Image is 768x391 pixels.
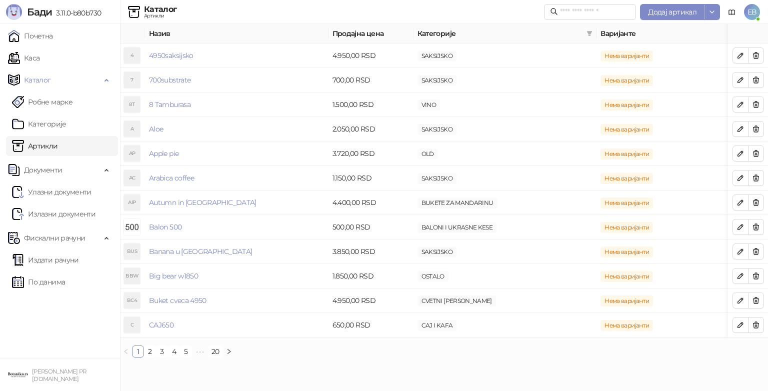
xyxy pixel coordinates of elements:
a: Big bear w1850 [149,271,198,280]
span: Нема варијанти [600,295,653,306]
td: Big bear w1850 [145,264,328,288]
li: Следећих 5 Страна [192,345,208,357]
span: right [226,348,232,354]
div: Артикли [144,13,177,18]
a: Робне марке [12,92,72,112]
a: Ulazni dokumentiУлазни документи [12,182,91,202]
span: ••• [192,345,208,357]
div: BUS [124,243,140,259]
li: 3 [156,345,168,357]
th: Назив [145,24,328,43]
span: filter [584,26,594,41]
td: Arabica coffee [145,166,328,190]
li: 4 [168,345,180,357]
span: Нема варијанти [600,173,653,184]
a: 1 [132,346,143,357]
span: Нема варијанти [600,271,653,282]
a: Apple pie [149,149,178,158]
span: SAKSIJSKO [417,75,456,86]
img: Logo [6,4,22,20]
a: 4 [168,346,179,357]
a: 3 [156,346,167,357]
td: 4.400,00 RSD [328,190,413,215]
td: 1.500,00 RSD [328,92,413,117]
td: Buket cveca 4950 [145,288,328,313]
span: EB [744,4,760,20]
th: Продајна цена [328,24,413,43]
span: CVETNI [PERSON_NAME] [417,295,496,306]
span: OLD [417,148,438,159]
a: По данима [12,272,65,292]
td: 3.850,00 RSD [328,239,413,264]
td: 4.950,00 RSD [328,43,413,68]
a: Aloe [149,124,163,133]
div: Каталог [144,5,177,13]
td: 4950saksijsko [145,43,328,68]
td: Apple pie [145,141,328,166]
img: 64x64-companyLogo-0e2e8aaa-0bd2-431b-8613-6e3c65811325.png [8,365,28,385]
td: CAJ650 [145,313,328,337]
span: Категорије [417,28,583,39]
span: Нема варијанти [600,50,653,61]
a: 4950saksijsko [149,51,193,60]
a: Balon 500 [149,222,181,231]
div: AP [124,145,140,161]
td: 700,00 RSD [328,68,413,92]
td: Aloe [145,117,328,141]
li: 20 [208,345,223,357]
td: 1.850,00 RSD [328,264,413,288]
a: 5 [180,346,191,357]
td: 700substrate [145,68,328,92]
a: Почетна [8,26,53,46]
div: BBW [124,268,140,284]
td: 2.050,00 RSD [328,117,413,141]
span: Нема варијанти [600,124,653,135]
span: filter [586,30,592,36]
span: Нема варијанти [600,148,653,159]
img: Artikli [128,6,140,18]
button: right [223,345,235,357]
span: Додај артикал [648,7,696,16]
span: OSTALO [417,271,448,282]
a: Категорије [12,114,66,134]
a: ArtikliАртикли [12,136,58,156]
a: CAJ650 [149,320,173,329]
div: 8T [124,96,140,112]
li: 5 [180,345,192,357]
span: Нема варијанти [600,222,653,233]
a: Каса [8,48,39,68]
div: A [124,121,140,137]
td: Banana u saksiji [145,239,328,264]
span: left [123,348,129,354]
span: Нема варијанти [600,75,653,86]
a: 2 [144,346,155,357]
div: 7 [124,72,140,88]
span: Нема варијанти [600,320,653,331]
span: Нема варијанти [600,197,653,208]
span: CAJ I KAFA [417,320,457,331]
td: 1.150,00 RSD [328,166,413,190]
a: Излазни документи [12,204,95,224]
span: Фискални рачуни [24,228,85,248]
div: C [124,317,140,333]
td: 650,00 RSD [328,313,413,337]
span: BALONI I UKRASNE KESE [417,222,497,233]
div: 4 [124,47,140,63]
td: Autumn in Paris [145,190,328,215]
span: SAKSIJSKO [417,173,456,184]
td: 8 Tamburasa [145,92,328,117]
span: Нема варијанти [600,99,653,110]
a: Издати рачуни [12,250,79,270]
td: 4.950,00 RSD [328,288,413,313]
small: [PERSON_NAME] PR [DOMAIN_NAME] [32,368,86,382]
li: Претходна страна [120,345,132,357]
a: 8 Tamburasa [149,100,190,109]
a: Документација [724,4,740,20]
span: SAKSIJSKO [417,50,456,61]
button: left [120,345,132,357]
span: BUKETE ZA MANDARINU [417,197,497,208]
div: AIP [124,194,140,210]
span: Документи [24,160,62,180]
span: 3.11.0-b80b730 [52,8,101,17]
span: VINO [417,99,440,110]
